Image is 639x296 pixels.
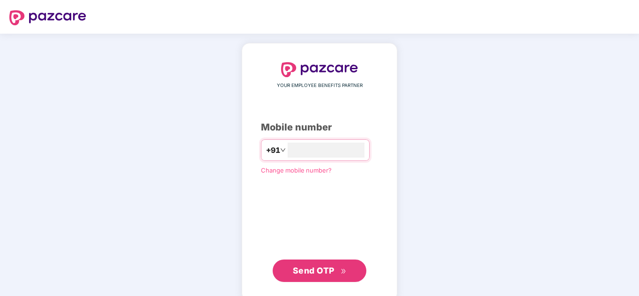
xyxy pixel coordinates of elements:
a: Change mobile number? [261,166,332,174]
div: Mobile number [261,120,378,135]
img: logo [9,10,86,25]
span: double-right [341,268,347,274]
span: YOUR EMPLOYEE BENEFITS PARTNER [277,82,363,89]
span: Send OTP [293,266,334,275]
span: down [280,147,286,153]
span: +91 [266,144,280,156]
button: Send OTPdouble-right [273,260,366,282]
img: logo [281,62,358,77]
